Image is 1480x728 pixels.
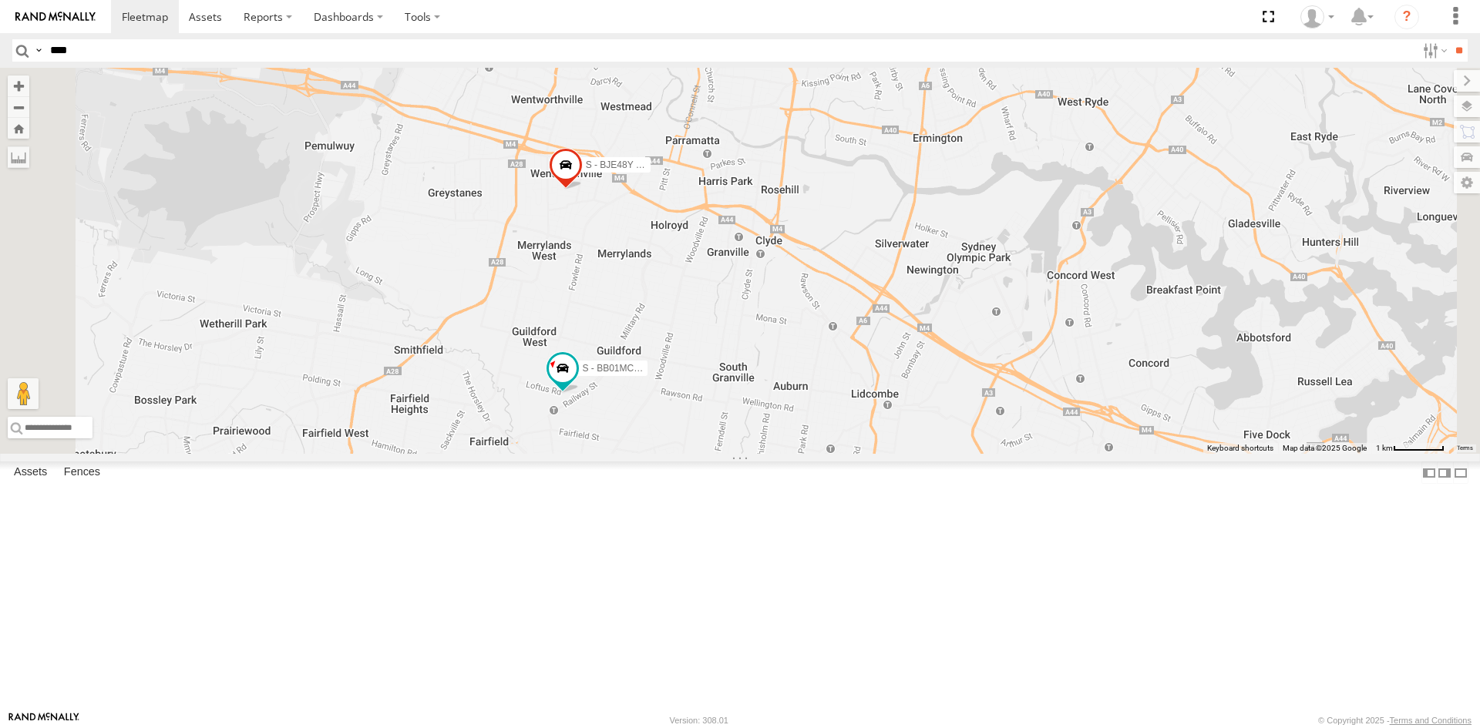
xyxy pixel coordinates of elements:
[1376,444,1393,452] span: 1 km
[1421,461,1437,484] label: Dock Summary Table to the Left
[1318,716,1472,725] div: © Copyright 2025 -
[15,12,96,22] img: rand-logo.svg
[8,713,79,728] a: Visit our Website
[1457,445,1473,451] a: Terms (opens in new tab)
[1454,172,1480,193] label: Map Settings
[670,716,728,725] div: Version: 308.01
[1437,461,1452,484] label: Dock Summary Table to the Right
[1390,716,1472,725] a: Terms and Conditions
[586,159,718,170] span: S - BJE48Y - [PERSON_NAME]
[1283,444,1367,452] span: Map data ©2025 Google
[32,39,45,62] label: Search Query
[1295,5,1340,29] div: Tye Clark
[1453,461,1468,484] label: Hide Summary Table
[583,363,673,374] span: S - BB01MC - SPARE
[8,378,39,409] button: Drag Pegman onto the map to open Street View
[8,118,29,139] button: Zoom Home
[1371,443,1449,454] button: Map Scale: 1 km per 63 pixels
[1394,5,1419,29] i: ?
[8,146,29,168] label: Measure
[8,96,29,118] button: Zoom out
[8,75,29,96] button: Zoom in
[6,462,55,484] label: Assets
[1207,443,1273,454] button: Keyboard shortcuts
[1417,39,1450,62] label: Search Filter Options
[56,462,108,484] label: Fences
